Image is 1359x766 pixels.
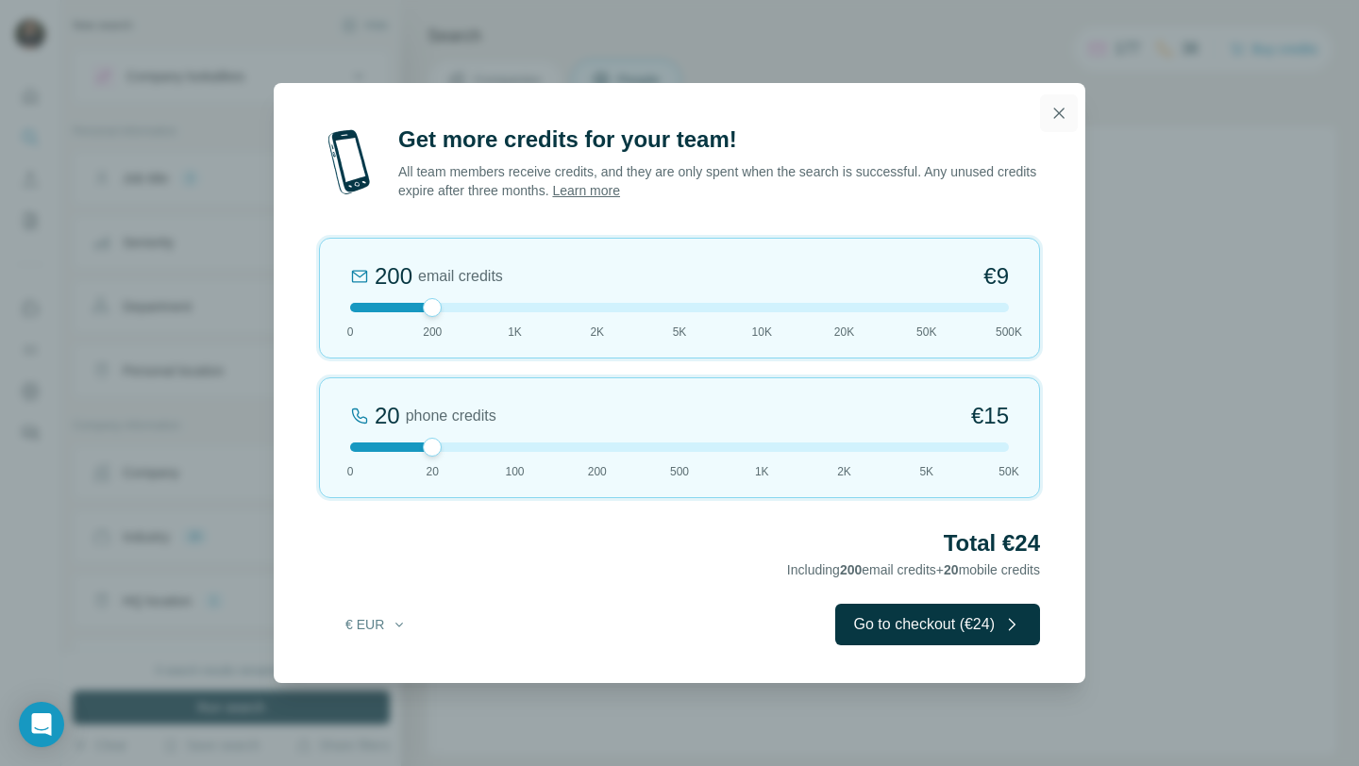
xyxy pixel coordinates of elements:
span: 5K [919,463,933,480]
button: € EUR [332,608,420,641]
span: 200 [840,562,862,577]
img: mobile-phone [319,125,379,200]
h2: Total €24 [319,528,1040,558]
span: Including email credits + mobile credits [787,562,1040,577]
span: €15 [971,401,1009,431]
span: 100 [505,463,524,480]
span: 20K [834,324,854,341]
span: phone credits [406,405,496,427]
span: 2K [837,463,851,480]
span: 2K [590,324,604,341]
div: 200 [375,261,412,291]
span: 20 [427,463,439,480]
div: Open Intercom Messenger [19,702,64,747]
span: 1K [755,463,769,480]
span: 0 [347,324,354,341]
span: 200 [423,324,442,341]
span: 50K [998,463,1018,480]
a: Learn more [552,183,620,198]
span: 10K [752,324,772,341]
div: 20 [375,401,400,431]
p: All team members receive credits, and they are only spent when the search is successful. Any unus... [398,162,1040,200]
span: 5K [673,324,687,341]
span: email credits [418,265,503,288]
button: Go to checkout (€24) [835,604,1040,645]
span: 0 [347,463,354,480]
span: €9 [983,261,1009,291]
span: 500K [996,324,1022,341]
span: 500 [670,463,689,480]
span: 1K [508,324,522,341]
span: 50K [916,324,936,341]
span: 200 [588,463,607,480]
span: 20 [944,562,959,577]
